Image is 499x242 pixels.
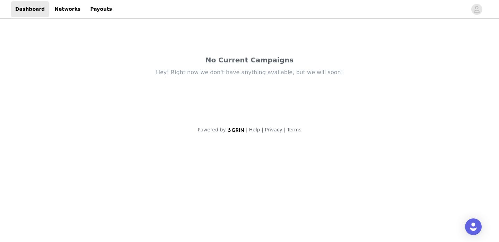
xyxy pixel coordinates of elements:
a: Terms [287,127,301,132]
span: | [284,127,286,132]
div: Hey! Right now we don't have anything available, but we will soon! [104,69,395,76]
div: Open Intercom Messenger [465,218,482,235]
div: No Current Campaigns [104,55,395,65]
a: Networks [50,1,85,17]
div: avatar [473,4,480,15]
a: Dashboard [11,1,49,17]
span: | [246,127,248,132]
a: Payouts [86,1,116,17]
span: | [262,127,263,132]
img: logo [227,128,245,132]
span: Powered by [198,127,226,132]
a: Help [249,127,260,132]
a: Privacy [265,127,282,132]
